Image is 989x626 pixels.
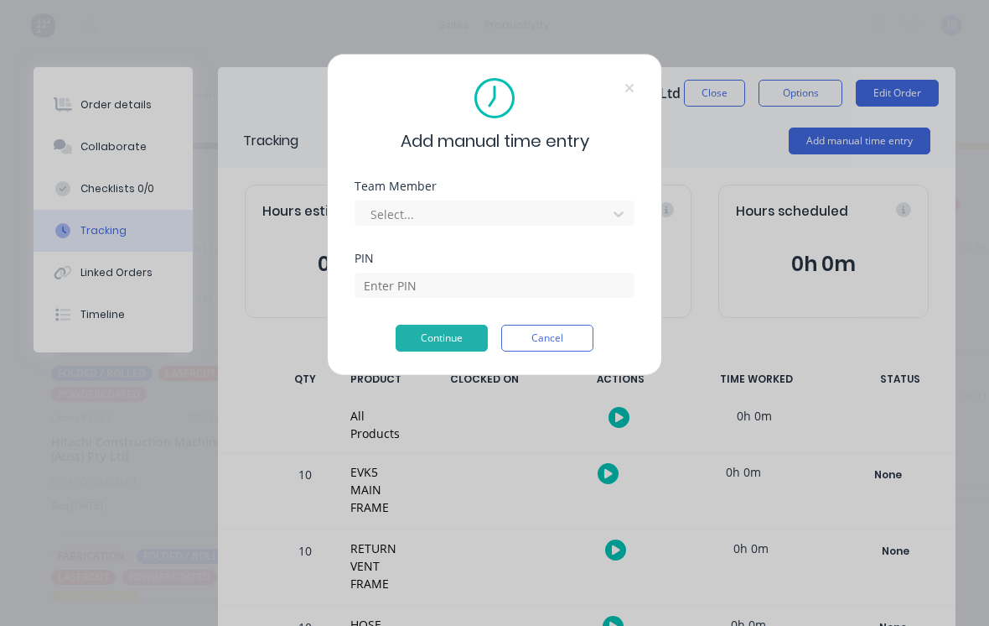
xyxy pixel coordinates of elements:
span: Add manual time entry [401,128,589,154]
div: PIN [355,253,634,264]
button: Continue [396,325,488,352]
button: Cancel [501,325,593,352]
div: Team Member [355,180,634,192]
input: Enter PIN [355,273,634,298]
